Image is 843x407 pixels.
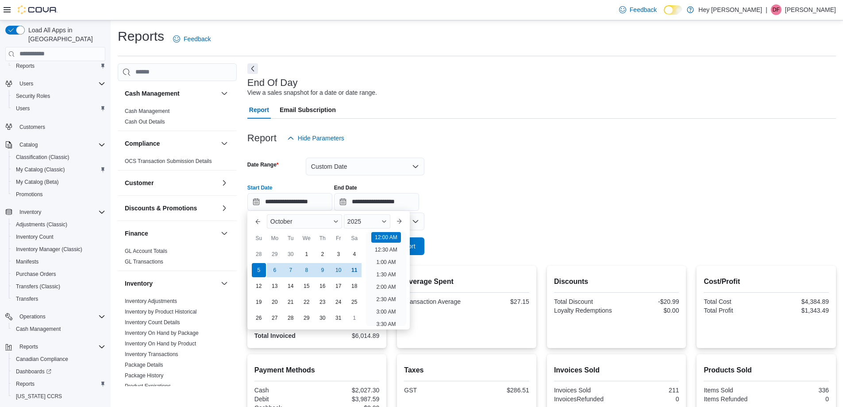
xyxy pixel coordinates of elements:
[16,258,38,265] span: Manifests
[331,231,346,245] div: Fr
[16,283,60,290] span: Transfers (Classic)
[12,366,55,377] a: Dashboards
[16,140,41,150] button: Catalog
[19,141,38,148] span: Catalog
[618,395,679,403] div: 0
[169,30,214,48] a: Feedback
[16,78,37,89] button: Users
[125,351,178,357] a: Inventory Transactions
[284,129,348,147] button: Hide Parameters
[12,189,46,200] a: Promotions
[9,102,109,115] button: Users
[12,177,62,187] a: My Catalog (Beta)
[12,152,105,163] span: Classification (Classic)
[16,341,105,352] span: Reports
[554,276,679,287] h2: Discounts
[554,395,615,403] div: InvoicesRefunded
[254,332,296,339] strong: Total Invoiced
[12,379,105,389] span: Reports
[125,89,180,98] h3: Cash Management
[280,101,336,119] span: Email Subscription
[316,311,330,325] div: day-30
[9,293,109,305] button: Transfers
[768,307,829,314] div: $1,343.49
[252,311,266,325] div: day-26
[16,62,35,70] span: Reports
[404,298,465,305] div: Transaction Average
[16,122,49,132] a: Customers
[16,93,50,100] span: Security Roles
[768,395,829,403] div: 0
[773,4,780,15] span: DF
[125,341,196,347] a: Inventory On Hand by Product
[771,4,781,15] div: Dawna Fuller
[12,379,38,389] a: Reports
[16,246,82,253] span: Inventory Manager (Classic)
[371,232,401,243] li: 12:00 AM
[125,118,165,125] span: Cash Out Details
[768,387,829,394] div: 336
[9,378,109,390] button: Reports
[16,140,105,150] span: Catalog
[252,247,266,261] div: day-28
[125,108,169,115] span: Cash Management
[125,229,217,238] button: Finance
[704,387,764,394] div: Items Sold
[316,295,330,309] div: day-23
[16,311,105,322] span: Operations
[9,231,109,243] button: Inventory Count
[373,294,399,305] li: 2:30 AM
[16,380,35,388] span: Reports
[125,258,163,265] span: GL Transactions
[25,26,105,43] span: Load All Apps in [GEOGRAPHIC_DATA]
[12,391,105,402] span: Washington CCRS
[2,139,109,151] button: Catalog
[12,152,73,163] a: Classification (Classic)
[252,279,266,293] div: day-12
[125,351,178,358] span: Inventory Transactions
[12,354,105,364] span: Canadian Compliance
[9,390,109,403] button: [US_STATE] CCRS
[16,207,45,217] button: Inventory
[300,279,314,293] div: day-15
[125,178,154,187] h3: Customer
[268,279,282,293] div: day-13
[125,229,148,238] h3: Finance
[12,219,105,230] span: Adjustments (Classic)
[12,219,71,230] a: Adjustments (Classic)
[12,91,54,101] a: Security Roles
[347,295,362,309] div: day-25
[469,387,529,394] div: $286.51
[16,121,105,132] span: Customers
[9,151,109,163] button: Classification (Classic)
[373,269,399,280] li: 1:30 AM
[219,228,230,239] button: Finance
[16,221,67,228] span: Adjustments (Classic)
[404,387,465,394] div: GST
[125,248,167,255] span: GL Account Totals
[284,263,298,277] div: day-7
[554,298,615,305] div: Total Discount
[630,5,657,14] span: Feedback
[9,280,109,293] button: Transfers (Classic)
[347,231,362,245] div: Sa
[12,244,105,255] span: Inventory Manager (Classic)
[9,353,109,365] button: Canadian Compliance
[316,263,330,277] div: day-9
[270,218,293,225] span: October
[16,166,65,173] span: My Catalog (Classic)
[251,246,362,326] div: October, 2025
[766,4,767,15] p: |
[12,366,105,377] span: Dashboards
[554,307,615,314] div: Loyalty Redemptions
[16,356,68,363] span: Canadian Compliance
[16,178,59,186] span: My Catalog (Beta)
[9,268,109,280] button: Purchase Orders
[334,184,357,191] label: End Date
[247,88,377,97] div: View a sales snapshot for a date or date range.
[9,90,109,102] button: Security Roles
[284,247,298,261] div: day-30
[12,269,60,279] a: Purchase Orders
[319,332,379,339] div: $6,014.89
